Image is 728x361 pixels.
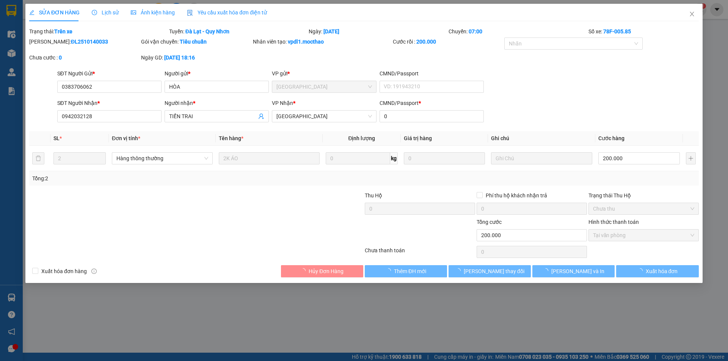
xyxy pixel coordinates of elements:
span: loading [300,268,309,273]
div: Trạng thái: [28,27,168,36]
span: Định lượng [348,135,375,141]
b: vpdl1.mocthao [288,39,324,45]
span: Tổng cước [477,219,502,225]
b: 200.000 [416,39,436,45]
button: plus [686,152,696,164]
input: VD: Bàn, Ghế [219,152,320,164]
div: Chưa thanh toán [364,246,476,259]
span: info-circle [91,269,97,274]
button: Close [681,4,703,25]
b: [DATE] [324,28,340,34]
span: Đơn vị tính [112,135,140,141]
span: Chưa thu [593,203,694,214]
span: [PERSON_NAME] và In [551,267,604,275]
span: kg [390,152,398,164]
b: 0 [59,55,62,61]
div: SĐT Người Nhận [57,99,162,107]
input: 0 [404,152,485,164]
span: Đà Lạt [277,81,372,92]
th: Ghi chú [488,131,595,146]
span: Cước hàng [598,135,624,141]
span: Ảnh kiện hàng [131,9,175,16]
b: [DATE] 18:16 [164,55,195,61]
div: VP gửi [272,69,377,78]
span: [PERSON_NAME] thay đổi [464,267,524,275]
span: loading [637,268,646,273]
div: Nhân viên tạo: [253,38,391,46]
span: Hủy Đơn Hàng [309,267,344,275]
b: 78F-005.85 [603,28,631,34]
button: Xuất hóa đơn [617,265,699,277]
div: Số xe: [588,27,700,36]
b: Trên xe [54,28,72,34]
input: Ghi Chú [491,152,592,164]
div: Tổng: 2 [32,174,281,183]
div: SĐT Người Gửi [57,69,162,78]
span: Xuất hóa đơn [646,267,678,275]
div: Chuyến: [448,27,588,36]
div: Chưa cước : [29,53,140,62]
span: picture [131,10,136,15]
button: Hủy Đơn Hàng [281,265,363,277]
span: Lịch sử [92,9,119,16]
button: [PERSON_NAME] thay đổi [449,265,531,277]
div: Cước rồi : [393,38,503,46]
span: VP Nhận [272,100,293,106]
div: Ngày GD: [141,53,251,62]
span: loading [455,268,464,273]
div: Gói vận chuyển: [141,38,251,46]
span: Thêm ĐH mới [394,267,426,275]
span: SL [53,135,60,141]
div: CMND/Passport [380,69,484,78]
span: Tại văn phòng [593,230,694,241]
div: Người nhận [165,99,269,107]
span: Hàng thông thường [116,153,208,164]
img: icon [187,10,193,16]
span: Giá trị hàng [404,135,432,141]
span: Thu Hộ [365,192,382,198]
div: Tuyến: [168,27,308,36]
span: edit [29,10,35,15]
div: Ngày: [308,27,448,36]
span: Xuất hóa đơn hàng [38,267,90,275]
button: delete [32,152,44,164]
button: Thêm ĐH mới [365,265,447,277]
span: loading [386,268,394,273]
span: Tên hàng [219,135,243,141]
b: Tiêu chuẩn [180,39,207,45]
span: clock-circle [92,10,97,15]
span: Phí thu hộ khách nhận trả [483,191,550,200]
span: close [689,11,695,17]
span: Yêu cầu xuất hóa đơn điện tử [187,9,267,16]
div: Người gửi [165,69,269,78]
b: Đà Lạt - Quy Nhơn [185,28,229,34]
span: Tuy Hòa [277,111,372,122]
div: Trạng thái Thu Hộ [588,191,699,200]
b: ĐL2510140033 [71,39,108,45]
span: loading [543,268,551,273]
label: Hình thức thanh toán [588,219,639,225]
span: SỬA ĐƠN HÀNG [29,9,80,16]
button: [PERSON_NAME] và In [532,265,615,277]
div: [PERSON_NAME]: [29,38,140,46]
div: CMND/Passport [380,99,484,107]
b: 07:00 [469,28,482,34]
span: user-add [259,113,265,119]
